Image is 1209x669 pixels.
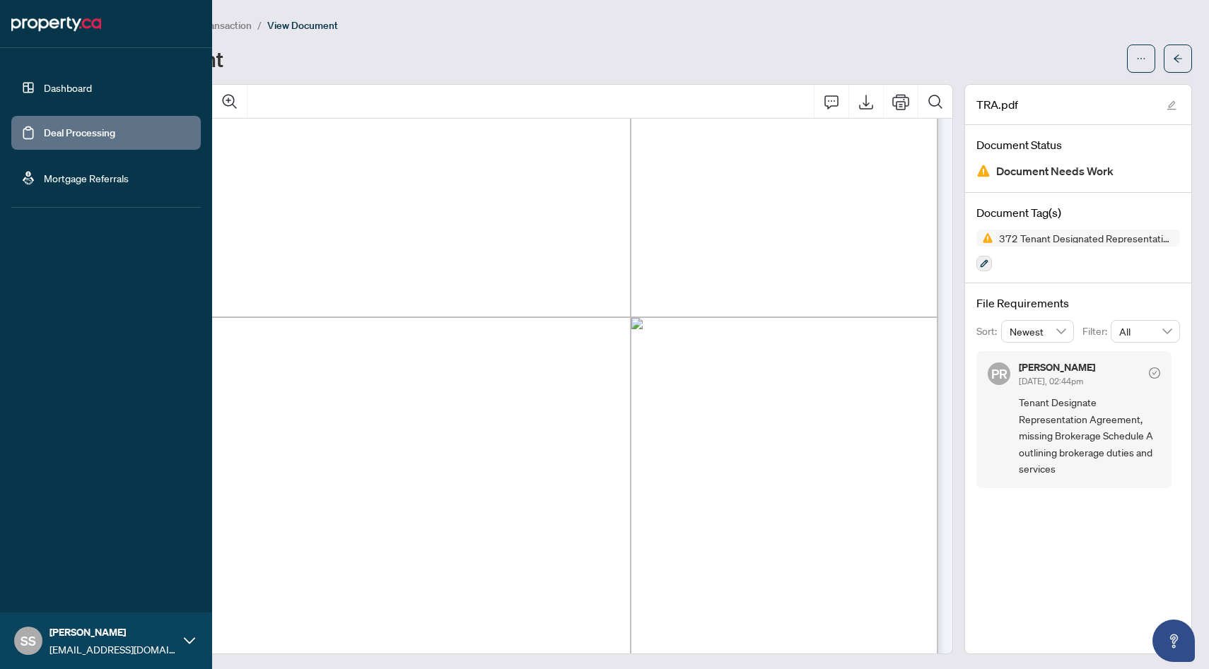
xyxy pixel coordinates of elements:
[996,162,1114,181] span: Document Needs Work
[976,324,1001,339] p: Sort:
[1082,324,1111,339] p: Filter:
[1019,362,1095,372] h5: [PERSON_NAME]
[1019,376,1083,386] span: [DATE], 02:44pm
[49,641,177,657] span: [EMAIL_ADDRESS][DOMAIN_NAME]
[976,204,1180,221] h4: Document Tag(s)
[976,230,993,247] img: Status Icon
[11,13,101,35] img: logo
[21,631,36,651] span: SS
[44,172,129,184] a: Mortgage Referrals
[1136,54,1146,64] span: ellipsis
[976,136,1180,153] h4: Document Status
[49,624,177,640] span: [PERSON_NAME]
[267,19,338,32] span: View Document
[1152,620,1195,662] button: Open asap
[1173,54,1183,64] span: arrow-left
[1119,321,1172,342] span: All
[1149,367,1160,379] span: check-circle
[993,233,1180,243] span: 372 Tenant Designated Representation Agreement with Company Schedule A
[1019,394,1160,477] span: Tenant Designate Representation Agreement, missing Brokerage Schedule A outlining brokerage dutie...
[976,164,991,178] img: Document Status
[176,19,252,32] span: View Transaction
[44,126,115,139] a: Deal Processing
[1167,100,1176,110] span: edit
[976,96,1018,113] span: TRA.pdf
[1010,321,1066,342] span: Newest
[991,364,1007,384] span: PR
[44,81,92,94] a: Dashboard
[257,17,262,33] li: /
[976,295,1180,312] h4: File Requirements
